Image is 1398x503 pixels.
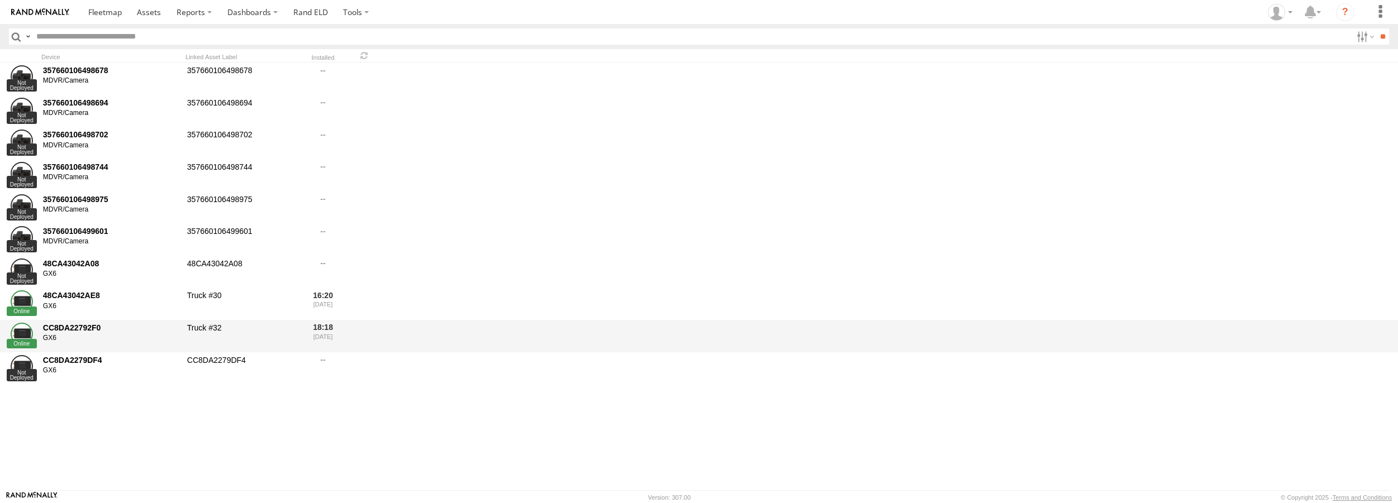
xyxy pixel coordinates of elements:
[43,109,179,118] div: MDVR/Camera
[302,289,344,319] div: 16:20 [DATE]
[43,141,179,150] div: MDVR/Camera
[186,128,297,159] div: 357660106498702
[43,302,179,311] div: GX6
[1281,494,1392,501] div: © Copyright 2025 -
[43,323,179,333] div: CC8DA22792F0
[186,160,297,190] div: 357660106498744
[302,55,344,61] div: Installed
[43,366,179,375] div: GX6
[11,8,69,16] img: rand-logo.svg
[43,65,179,75] div: 357660106498678
[43,173,179,182] div: MDVR/Camera
[43,258,179,269] div: 48CA43042A08
[6,492,58,503] a: Visit our Website
[43,355,179,365] div: CC8DA2279DF4
[43,130,179,140] div: 357660106498702
[648,494,691,501] div: Version: 307.00
[43,237,179,246] div: MDVR/Camera
[186,64,297,94] div: 357660106498678
[43,205,179,214] div: MDVR/Camera
[1336,3,1354,21] i: ?
[43,334,179,343] div: GX6
[43,226,179,236] div: 357660106499601
[1333,494,1392,501] a: Terms and Conditions
[43,290,179,300] div: 48CA43042AE8
[43,76,179,85] div: MDVR/Camera
[23,28,32,45] label: Search Query
[43,270,179,279] div: GX6
[43,194,179,204] div: 357660106498975
[186,257,297,287] div: 48CA43042A08
[43,98,179,108] div: 357660106498694
[186,53,297,61] div: Linked Asset Label
[186,193,297,223] div: 357660106498975
[186,353,297,384] div: CC8DA2279DF4
[186,224,297,255] div: 357660106499601
[1264,4,1296,21] div: Jeff Whitson
[302,321,344,351] div: 18:18 [DATE]
[1352,28,1376,45] label: Search Filter Options
[41,53,181,61] div: Device
[186,289,297,319] div: Truck #30
[186,321,297,351] div: Truck #32
[358,50,371,61] span: Refresh
[43,162,179,172] div: 357660106498744
[186,96,297,126] div: 357660106498694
